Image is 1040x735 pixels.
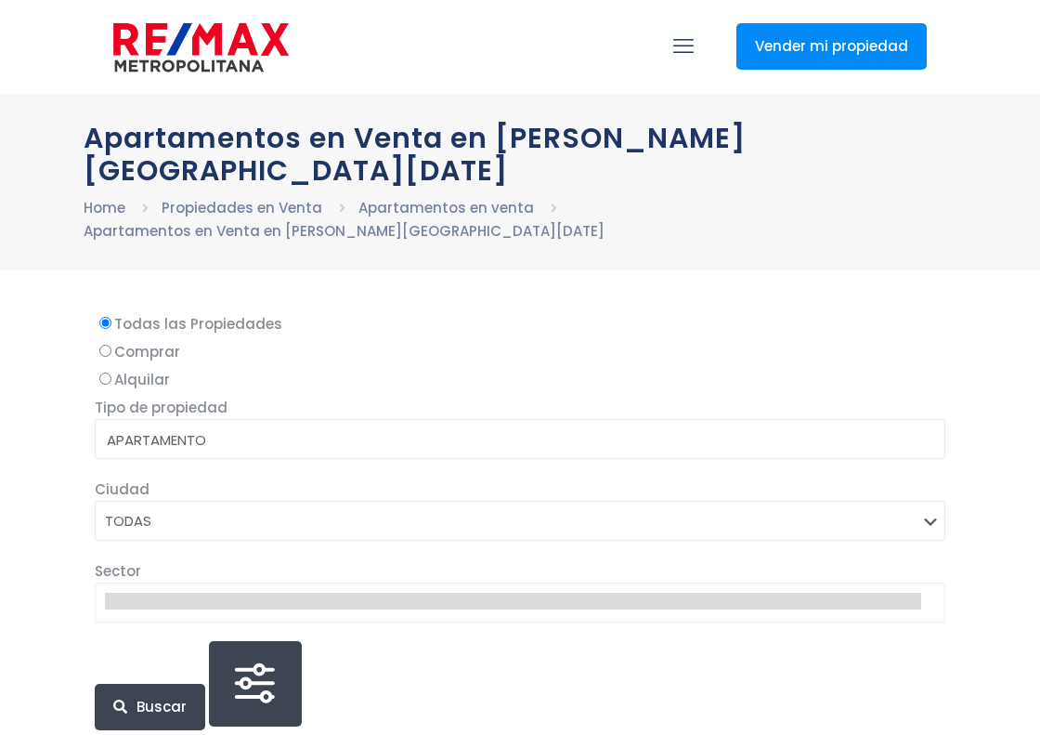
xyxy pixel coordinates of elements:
label: Comprar [95,340,945,363]
button: Buscar [95,684,205,730]
a: Home [84,198,125,217]
input: Alquilar [99,373,111,385]
span: Sector [95,561,141,581]
label: Todas las Propiedades [95,312,945,335]
img: remax-metropolitana-logo [113,20,289,75]
a: Apartamentos en Venta en [PERSON_NAME][GEOGRAPHIC_DATA][DATE] [84,221,604,241]
a: Apartamentos en venta [358,198,534,217]
h1: Apartamentos en Venta en [PERSON_NAME][GEOGRAPHIC_DATA][DATE] [84,122,956,187]
a: Propiedades en Venta [162,198,322,217]
input: Comprar [99,345,111,357]
option: APARTAMENTO [105,429,921,452]
span: Tipo de propiedad [95,398,227,417]
a: mobile menu [668,31,699,62]
option: CASA [105,452,921,474]
label: Alquilar [95,368,945,391]
a: Vender mi propiedad [736,23,927,70]
span: Ciudad [95,479,149,499]
input: Todas las Propiedades [99,317,111,329]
